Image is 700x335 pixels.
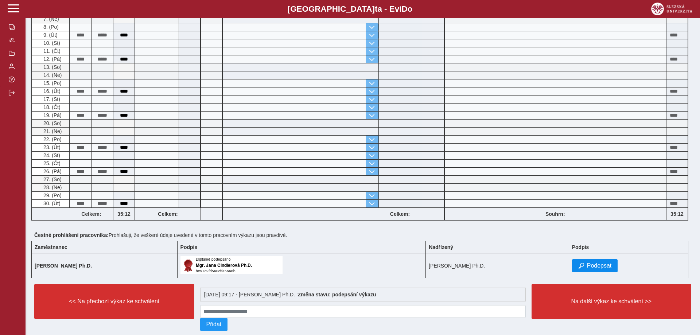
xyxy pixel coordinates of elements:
span: Přidat [206,321,222,328]
img: logo_web_su.png [651,3,692,15]
span: 23. (Út) [42,144,61,150]
b: [PERSON_NAME] Ph.D. [35,263,92,269]
b: Celkem: [70,211,113,217]
span: 25. (Čt) [42,160,61,166]
b: Celkem: [378,211,422,217]
span: 14. (Ne) [42,72,62,78]
span: 19. (Pá) [42,112,62,118]
button: Podepsat [572,259,618,272]
span: 30. (Út) [42,200,61,206]
b: Zaměstnanec [35,244,67,250]
span: 22. (Po) [42,136,62,142]
span: 17. (St) [42,96,60,102]
b: Souhrn: [545,211,565,217]
b: Podpis [572,244,589,250]
span: 8. (Po) [42,24,59,30]
span: 15. (Po) [42,80,62,86]
span: Podepsat [587,262,612,269]
span: 10. (St) [42,40,60,46]
span: 29. (Po) [42,192,62,198]
span: Na další výkaz ke schválení >> [538,298,685,305]
b: 35:12 [113,211,135,217]
b: Změna stavu: podepsání výkazu [298,292,376,297]
span: 7. (Ne) [42,16,59,22]
span: 24. (St) [42,152,60,158]
span: 9. (Út) [42,32,58,38]
div: [DATE] 09:17 - [PERSON_NAME] Ph.D. : [200,288,526,301]
span: 27. (So) [42,176,62,182]
span: 28. (Ne) [42,184,62,190]
span: << Na přechozí výkaz ke schválení [40,298,188,305]
b: Celkem: [135,211,201,217]
b: 35:12 [666,211,688,217]
span: 18. (Čt) [42,104,61,110]
td: [PERSON_NAME] Ph.D. [426,253,569,278]
div: Prohlašuji, že veškeré údaje uvedené v tomto pracovním výkazu jsou pravdivé. [31,229,694,241]
b: [GEOGRAPHIC_DATA] a - Evi [22,4,678,14]
span: 12. (Pá) [42,56,62,62]
span: 21. (Ne) [42,128,62,134]
span: t [375,4,377,13]
span: 26. (Pá) [42,168,62,174]
span: 20. (So) [42,120,62,126]
b: Čestné prohlášení pracovníka: [34,232,109,238]
span: 16. (Út) [42,88,61,94]
button: << Na přechozí výkaz ke schválení [34,284,194,319]
b: Nadřízený [429,244,453,250]
button: Přidat [200,318,228,331]
b: Podpis [180,244,198,250]
img: Digitálně podepsáno uživatelem [180,256,283,274]
span: 11. (Čt) [42,48,61,54]
span: o [408,4,413,13]
span: 13. (So) [42,64,62,70]
button: Na další výkaz ke schválení >> [532,284,692,319]
span: D [401,4,407,13]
